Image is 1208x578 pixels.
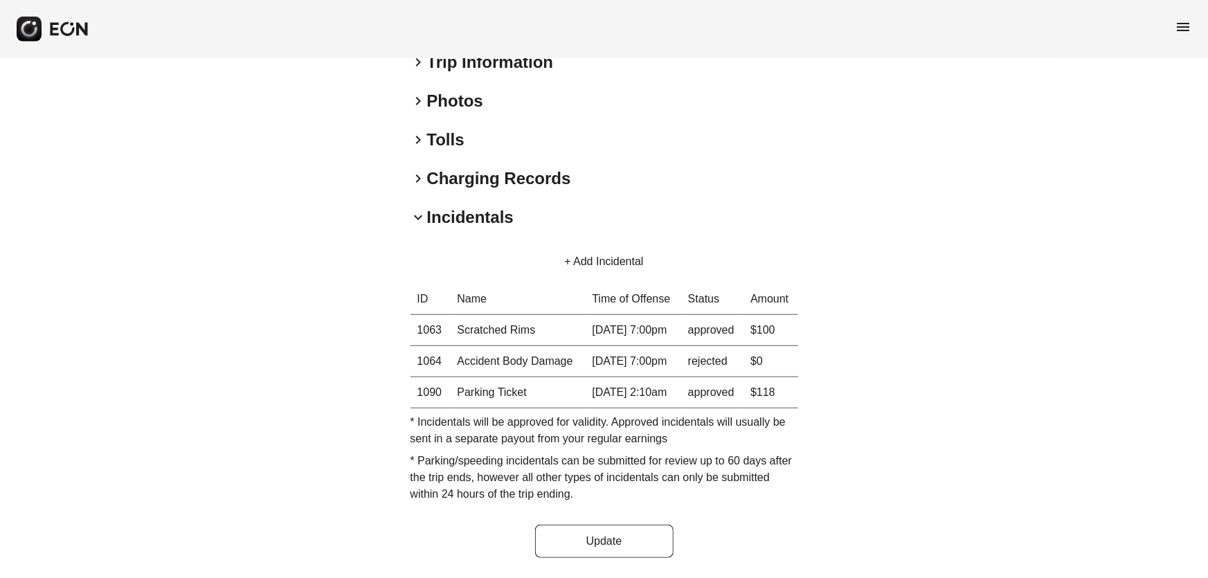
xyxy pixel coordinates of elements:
[411,93,427,109] span: keyboard_arrow_right
[427,51,554,73] h2: Trip Information
[411,54,427,71] span: keyboard_arrow_right
[681,315,743,346] td: approved
[743,377,797,408] td: $118
[681,284,743,315] th: Status
[535,525,674,558] button: Update
[548,245,660,278] button: + Add Incidental
[585,315,680,346] td: [DATE] 7:00pm
[411,170,427,187] span: keyboard_arrow_right
[585,377,680,408] td: [DATE] 2:10am
[411,346,451,377] th: 1064
[411,132,427,148] span: keyboard_arrow_right
[450,377,585,408] td: Parking Ticket
[681,346,743,377] td: rejected
[411,377,451,408] th: 1090
[427,168,571,190] h2: Charging Records
[743,284,797,315] th: Amount
[427,90,483,112] h2: Photos
[427,129,465,151] h2: Tolls
[450,315,585,346] td: Scratched Rims
[411,284,451,315] th: ID
[585,346,680,377] td: [DATE] 7:00pm
[585,284,680,315] th: Time of Offense
[427,206,514,228] h2: Incidentals
[411,209,427,226] span: keyboard_arrow_down
[411,414,798,447] p: * Incidentals will be approved for validity. Approved incidentals will usually be sent in a separ...
[411,453,798,503] p: * Parking/speeding incidentals can be submitted for review up to 60 days after the trip ends, how...
[450,284,585,315] th: Name
[743,346,797,377] td: $0
[681,377,743,408] td: approved
[743,315,797,346] td: $100
[1175,19,1191,35] span: menu
[411,315,451,346] th: 1063
[450,346,585,377] td: Accident Body Damage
